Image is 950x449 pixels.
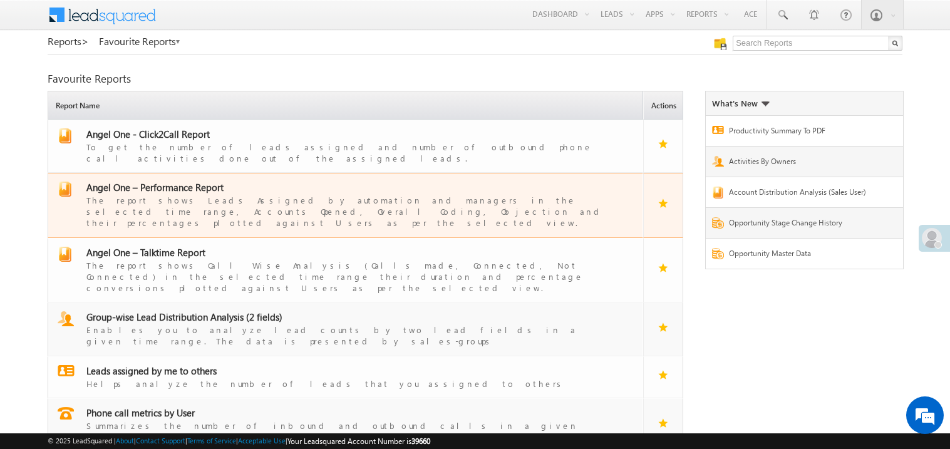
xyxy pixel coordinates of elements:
a: Opportunity Stage Change History [729,217,875,232]
span: Angel One - Click2Call Report [86,128,210,140]
div: The report shows Leads Assigned by automation and managers in the selected time range, Accounts O... [86,194,620,229]
img: Report [712,217,724,229]
a: Terms of Service [187,436,236,445]
div: What's New [712,98,770,109]
span: Your Leadsquared Account Number is [287,436,430,446]
div: To get the number of leads assigned and number of outbound phone call activities done out of the ... [86,140,620,164]
span: Report Name [51,93,643,119]
a: Reports> [48,36,89,47]
a: Contact Support [136,436,185,445]
span: Leads assigned by me to others [86,364,217,377]
img: report [58,247,73,262]
a: Favourite Reports [99,36,181,47]
a: report Group-wise Lead Distribution Analysis (2 fields)Enables you to analyze lead counts by two ... [54,311,638,347]
a: Productivity Summary To PDF [729,125,875,140]
img: report [58,182,73,197]
span: Actions [647,93,683,119]
div: Helps analyze the number of leads that you assigned to others [86,377,620,390]
img: report [58,407,74,420]
img: Report [712,126,724,134]
a: Activities By Owners [729,156,875,170]
a: report Angel One - Click2Call ReportTo get the number of leads assigned and number of outbound ph... [54,128,638,164]
div: Summarizes the number of inbound and outbound calls in a given timeperiod by users [86,419,620,443]
a: Opportunity Master Data [729,248,875,262]
div: The report shows Call Wise Analysis (Calls made, Connected, Not Connected) in the selected time r... [86,259,620,294]
input: Search Reports [733,36,902,51]
span: Phone call metrics by User [86,406,195,419]
span: Angel One – Talktime Report [86,246,205,259]
img: Report [712,187,724,199]
div: Favourite Reports [48,73,902,85]
span: Group-wise Lead Distribution Analysis (2 fields) [86,311,282,323]
a: report Phone call metrics by UserSummarizes the number of inbound and outbound calls in a given t... [54,407,638,443]
a: report Angel One – Talktime ReportThe report shows Call Wise Analysis (Calls made, Connected, Not... [54,247,638,294]
img: What's new [761,101,770,106]
img: report [58,365,75,376]
span: © 2025 LeadSquared | | | | | [48,435,430,447]
img: report [58,128,73,143]
span: > [81,34,89,48]
a: Acceptable Use [238,436,286,445]
div: Enables you to analyze lead counts by two lead fields in a given time range. The data is presente... [86,323,620,347]
img: Report [712,156,724,167]
a: Account Distribution Analysis (Sales User) [729,187,875,201]
img: Manage all your saved reports! [714,38,726,50]
img: Report [712,248,724,259]
img: report [58,311,74,326]
a: About [116,436,134,445]
span: 39660 [411,436,430,446]
a: report Leads assigned by me to othersHelps analyze the number of leads that you assigned to others [54,365,638,390]
span: Angel One – Performance Report [86,181,224,194]
a: report Angel One – Performance ReportThe report shows Leads Assigned by automation and managers i... [54,182,638,229]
